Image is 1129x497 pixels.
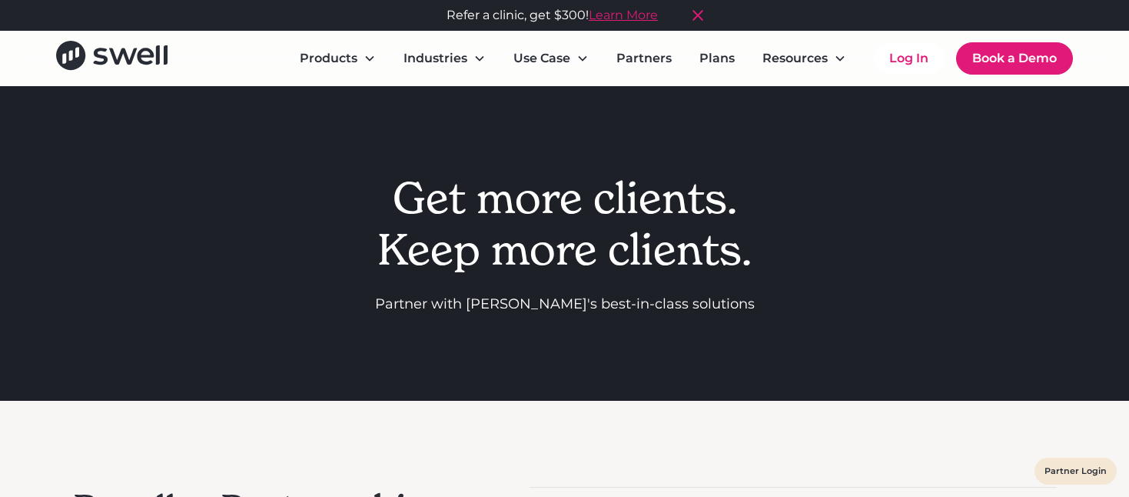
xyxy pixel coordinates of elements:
[762,49,828,68] div: Resources
[1044,462,1107,481] a: Partner Login
[375,294,755,315] p: Partner with [PERSON_NAME]'s best-in-class solutions
[403,49,467,68] div: Industries
[687,43,747,74] a: Plans
[375,172,755,275] h1: Get more clients. Keep more clients.
[956,42,1073,75] a: Book a Demo
[513,49,570,68] div: Use Case
[300,49,357,68] div: Products
[589,8,658,22] a: Learn More
[604,43,684,74] a: Partners
[874,43,944,74] a: Log In
[447,6,658,25] div: Refer a clinic, get $300!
